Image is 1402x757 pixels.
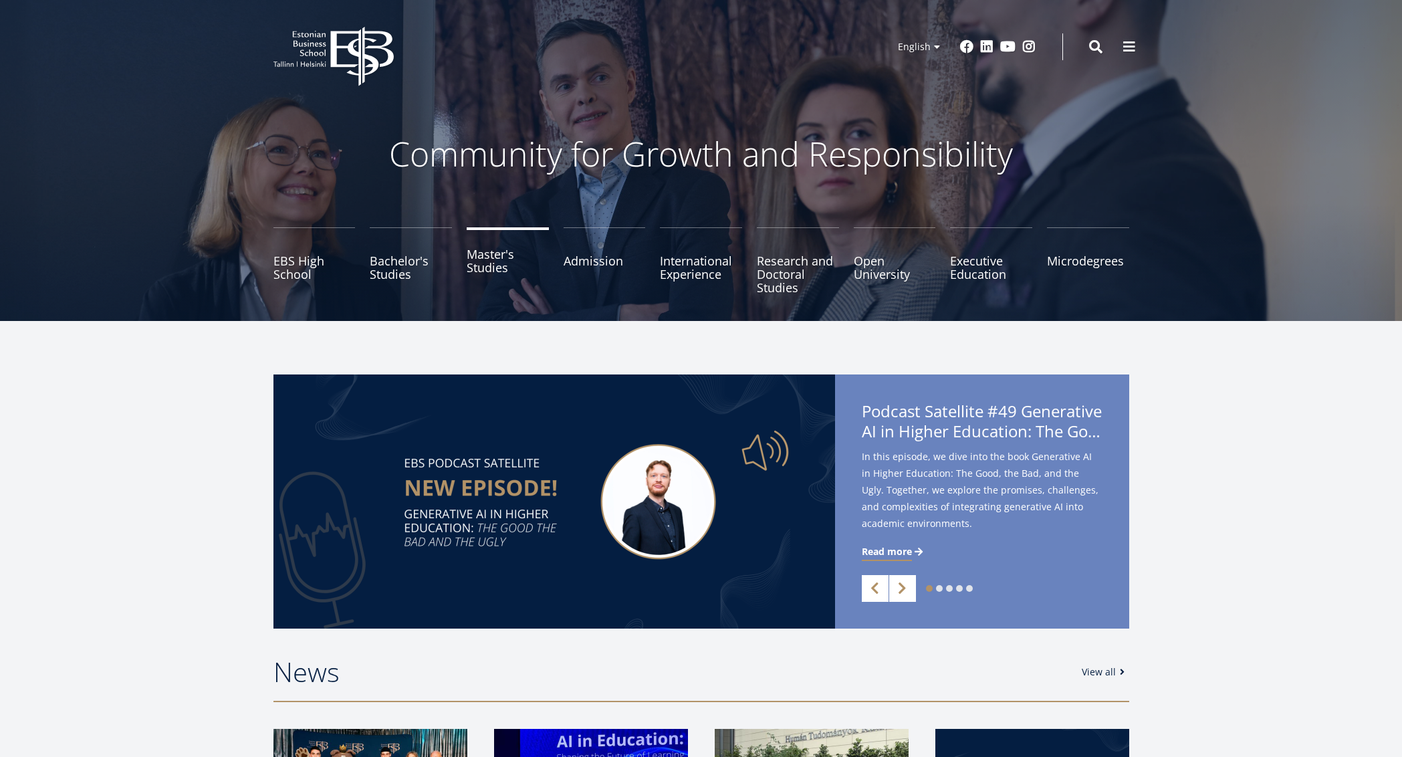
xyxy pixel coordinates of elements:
a: Microdegrees [1047,227,1129,294]
a: View all [1082,665,1129,679]
span: Read more [862,545,912,558]
span: AI in Higher Education: The Good, the Bad, and the Ugly [862,421,1102,441]
a: 4 [956,585,963,592]
a: Facebook [960,40,973,53]
span: In this episode, we dive into the book Generative AI in Higher Education: The Good, the Bad, and ... [862,448,1102,532]
a: 1 [926,585,933,592]
a: Open University [854,227,936,294]
a: Research and Doctoral Studies [757,227,839,294]
a: Linkedin [980,40,994,53]
h2: News [273,655,1068,689]
a: Bachelor's Studies [370,227,452,294]
a: Read more [862,545,925,558]
a: Previous [862,575,889,602]
p: Community for Growth and Responsibility [347,134,1056,174]
a: Youtube [1000,40,1016,53]
a: EBS High School [273,227,356,294]
a: Master's Studies [467,227,549,294]
a: Admission [564,227,646,294]
a: Executive Education [950,227,1032,294]
span: Podcast Satellite #49 Generative [862,401,1102,445]
a: 5 [966,585,973,592]
a: Next [889,575,916,602]
a: Instagram [1022,40,1036,53]
a: 3 [946,585,953,592]
a: 2 [936,585,943,592]
a: International Experience [660,227,742,294]
img: Satellite #49 [273,374,835,629]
